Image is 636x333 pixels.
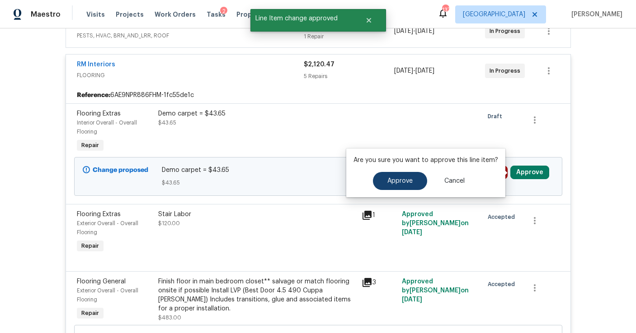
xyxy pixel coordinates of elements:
[415,28,434,34] span: [DATE]
[402,278,469,303] span: Approved by [PERSON_NAME] on
[402,211,469,236] span: Approved by [PERSON_NAME] on
[387,178,413,185] span: Approve
[402,229,422,236] span: [DATE]
[77,278,126,285] span: Flooring General
[31,10,61,19] span: Maestro
[77,61,115,68] a: RM Interiors
[415,68,434,74] span: [DATE]
[490,27,524,36] span: In Progress
[93,167,148,173] b: Change proposed
[78,141,103,150] span: Repair
[354,11,384,29] button: Close
[488,280,518,289] span: Accepted
[490,66,524,75] span: In Progress
[158,120,176,125] span: $43.65
[158,315,181,320] span: $483.00
[444,178,465,185] span: Cancel
[442,5,448,14] div: 137
[77,111,121,117] span: Flooring Extras
[158,277,356,313] div: Finish floor in main bedroom closet** salvage or match flooring onsite if possible Install LVP (B...
[362,210,397,221] div: 1
[77,288,138,302] span: Exterior Overall - Overall Flooring
[394,27,434,36] span: -
[353,156,498,165] p: Are you sure you want to approve this line item?
[373,172,427,190] button: Approve
[394,66,434,75] span: -
[488,112,506,121] span: Draft
[158,210,356,219] div: Stair Labor
[510,166,549,179] button: Approve
[220,7,227,16] div: 2
[430,172,479,190] button: Cancel
[116,10,144,19] span: Projects
[86,10,105,19] span: Visits
[304,72,395,81] div: 5 Repairs
[77,221,138,235] span: Exterior Overall - Overall Flooring
[77,120,137,134] span: Interior Overall - Overall Flooring
[162,166,474,175] span: Demo carpet = $43.65
[304,32,395,41] div: 1 Repair
[78,241,103,250] span: Repair
[162,178,474,187] span: $43.65
[155,10,196,19] span: Work Orders
[207,11,226,18] span: Tasks
[158,109,356,118] div: Demo carpet = $43.65
[463,10,525,19] span: [GEOGRAPHIC_DATA]
[158,221,180,226] span: $120.00
[304,61,334,68] span: $2,120.47
[77,71,304,80] span: FLOORING
[362,277,397,288] div: 3
[488,213,518,222] span: Accepted
[66,87,570,103] div: 6AE9NPR886FHM-1fc55de1c
[78,309,103,318] span: Repair
[568,10,622,19] span: [PERSON_NAME]
[250,9,354,28] span: Line Item change approved
[236,10,272,19] span: Properties
[77,211,121,217] span: Flooring Extras
[394,28,413,34] span: [DATE]
[77,91,110,100] b: Reference:
[77,31,304,40] span: PESTS, HVAC, BRN_AND_LRR, ROOF
[394,68,413,74] span: [DATE]
[402,296,422,303] span: [DATE]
